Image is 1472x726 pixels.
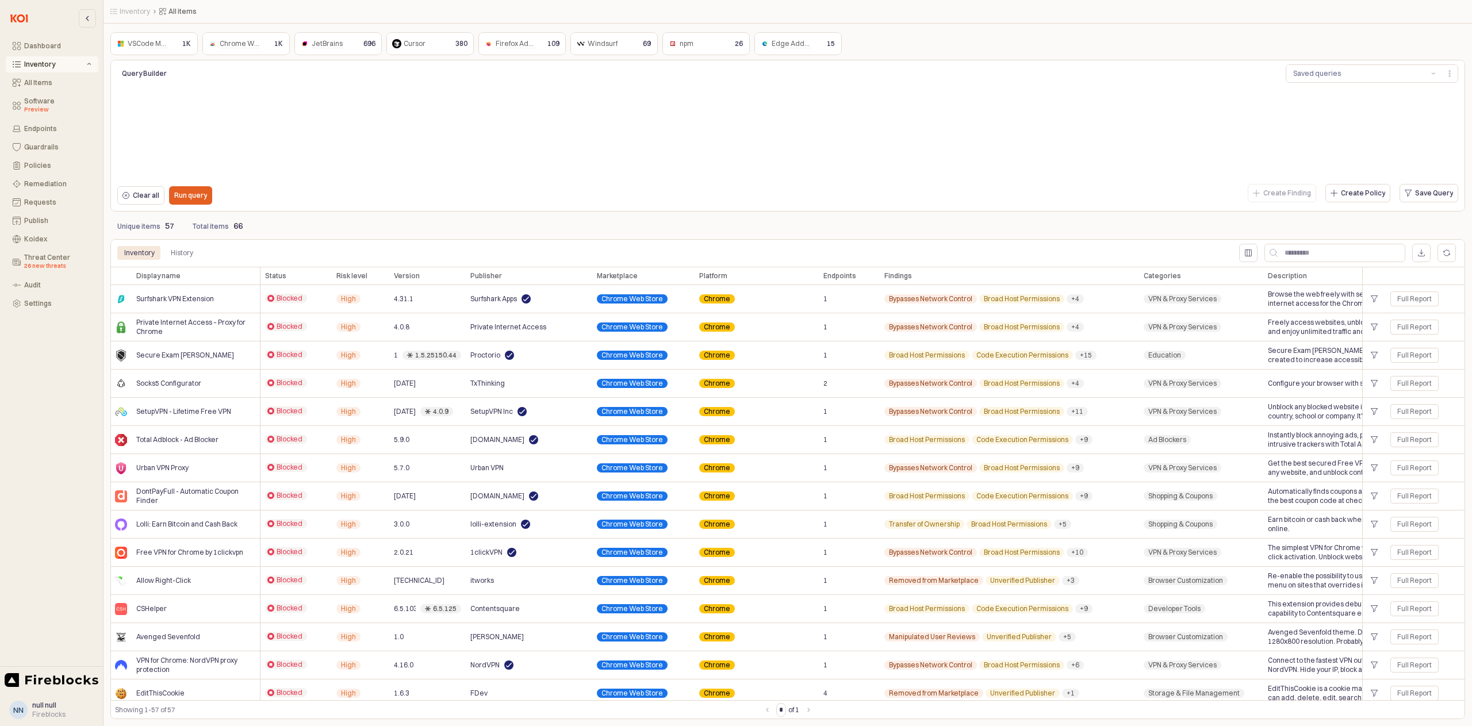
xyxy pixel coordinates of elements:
div: Full Report [1390,517,1439,532]
button: Publish [6,213,98,229]
nav: Breadcrumbs [110,7,1014,16]
span: Broad Host Permissions [984,294,1060,304]
div: 26 new threats [24,262,91,271]
div: 4.0.9 [433,407,448,416]
div: Full Report [1390,348,1439,363]
span: Bypasses Network Control [889,322,972,332]
div: Full Report [1397,689,1432,698]
span: Blocked [277,322,302,331]
span: 1 [823,604,827,613]
div: Full Report [1397,576,1432,585]
span: itworks [470,576,494,585]
span: Blocked [277,435,302,444]
span: Risk level [336,271,367,281]
div: VSCode Marketplace1K [110,32,198,55]
span: Code Execution Permissions [976,491,1068,501]
p: 1K [274,39,283,49]
div: Policies [24,162,91,170]
button: Create Finding [1248,184,1316,202]
div: Full Report [1397,322,1432,332]
p: Create Policy [1341,189,1385,198]
span: VPN & Proxy Services [1148,379,1217,388]
span: Bypasses Network Control [889,548,972,557]
input: Page [777,704,785,716]
div: Windsurf69 [570,32,658,55]
span: Shopping & Coupons [1148,491,1213,501]
span: +3 [1067,576,1075,585]
span: 5.9.0 [394,435,409,444]
div: Full Report [1397,435,1432,444]
span: Chrome Web Store [601,463,663,473]
p: 69 [643,39,651,49]
span: High [341,491,356,501]
span: Shopping & Coupons [1148,520,1213,529]
span: [DATE] [394,379,416,388]
div: Inventory [24,60,85,68]
span: Chrome Web Store [601,351,663,360]
div: Requests [24,198,91,206]
span: Categories [1144,271,1181,281]
div: Full Report [1390,573,1439,588]
div: All Items [24,79,91,87]
div: Full Report [1397,660,1432,670]
button: Run query [169,186,212,205]
span: 4.0.8 [394,322,409,332]
span: Chrome [704,576,730,585]
span: TxThinking [470,379,505,388]
div: npm [680,38,693,49]
span: Surfshark VPN Extension [136,294,214,304]
span: Bypasses Network Control [889,379,972,388]
span: High [341,548,356,557]
span: Code Execution Permissions [976,351,1068,360]
div: Full Report [1390,320,1439,335]
span: Transfer of Ownership [889,520,960,529]
span: Bypasses Network Control [889,463,972,473]
span: Blocked [277,406,302,416]
span: High [341,379,356,388]
div: Audit [24,281,91,289]
span: Chrome Web Store [601,294,663,304]
span: Chrome [704,351,730,360]
span: Broad Host Permissions [889,491,965,501]
button: Guardrails [6,139,98,155]
span: 6.5.103 [394,604,416,613]
span: Display name [136,271,181,281]
div: Full Report [1390,432,1439,447]
p: 66 [233,220,243,232]
div: 1.5.25150.44 [415,351,457,360]
span: Browser Customization [1148,576,1223,585]
span: Chrome Web Store [601,520,663,529]
div: + [1367,291,1381,306]
span: 1 [823,463,827,473]
span: Platform [699,271,727,281]
span: Chrome Web Store [601,604,663,613]
div: 6.5.125 [433,604,457,613]
button: Endpoints [6,121,98,137]
span: Blocked [277,350,302,359]
span: Earn bitcoin or cash back when you shop online. [1268,515,1405,533]
span: [DATE] [394,407,416,416]
span: Chrome Web Store [601,435,663,444]
p: Unique items [117,221,160,232]
span: Blocked [277,491,302,500]
div: Full Report [1397,491,1432,501]
span: Broad Host Permissions [889,604,965,613]
div: + [1367,686,1381,701]
p: 26 [735,39,743,49]
div: Chrome Web Store1K [202,32,290,55]
div: Full Report [1397,379,1432,388]
span: Chrome [704,604,730,613]
div: Full Report [1397,407,1432,416]
span: 1 [823,491,827,501]
span: Chrome [704,322,730,332]
span: Socks5 Configurator [136,379,201,388]
button: Software [6,93,98,118]
div: Full Report [1390,601,1439,616]
span: Broad Host Permissions [889,435,965,444]
span: Version [394,271,420,281]
div: + [1367,348,1381,363]
div: + [1367,629,1381,644]
div: Endpoints [24,125,91,133]
div: Inventory [124,246,155,260]
div: Inventory [117,246,162,260]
